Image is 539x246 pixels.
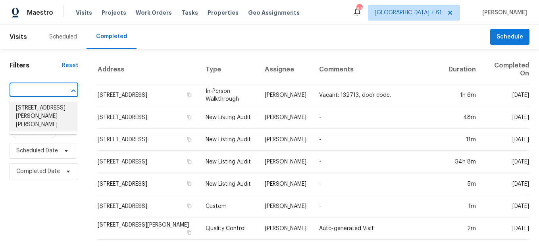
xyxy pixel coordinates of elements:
div: 839 [356,5,362,13]
td: New Listing Audit [199,106,258,129]
td: [DATE] [482,106,529,129]
td: [DATE] [482,195,529,217]
td: [STREET_ADDRESS][PERSON_NAME] [97,217,199,240]
span: Schedule [497,32,523,42]
th: Completed On [482,55,529,84]
td: [PERSON_NAME] [258,151,313,173]
div: Reset [62,61,78,69]
td: - [313,106,443,129]
td: [STREET_ADDRESS] [97,106,199,129]
span: Projects [102,9,126,17]
td: 54h 8m [442,151,482,173]
span: Visits [76,9,92,17]
td: [DATE] [482,129,529,151]
td: In-Person Walkthrough [199,84,258,106]
div: Scheduled [49,33,77,41]
td: [DATE] [482,84,529,106]
span: Completed Date [16,167,60,175]
td: [STREET_ADDRESS] [97,195,199,217]
span: Visits [10,28,27,46]
td: - [313,195,443,217]
td: New Listing Audit [199,173,258,195]
input: Search for an address... [10,85,56,97]
td: - [313,173,443,195]
th: Duration [442,55,482,84]
td: Quality Control [199,217,258,240]
li: [STREET_ADDRESS][PERSON_NAME][PERSON_NAME] [10,102,77,131]
th: Address [97,55,199,84]
td: - [313,151,443,173]
th: Type [199,55,258,84]
td: Auto-generated Visit [313,217,443,240]
td: [PERSON_NAME] [258,195,313,217]
button: Close [68,85,79,96]
td: 1m [442,195,482,217]
td: [STREET_ADDRESS] [97,84,199,106]
span: Scheduled Date [16,147,58,155]
h1: Filters [10,61,62,69]
td: 1h 6m [442,84,482,106]
td: 5m [442,173,482,195]
button: Copy Address [186,180,193,187]
td: [STREET_ADDRESS] [97,151,199,173]
td: 48m [442,106,482,129]
span: [PERSON_NAME] [479,9,527,17]
button: Copy Address [186,158,193,165]
td: [PERSON_NAME] [258,217,313,240]
td: [STREET_ADDRESS] [97,129,199,151]
td: New Listing Audit [199,129,258,151]
td: New Listing Audit [199,151,258,173]
button: Copy Address [186,136,193,143]
button: Copy Address [186,91,193,98]
td: - [313,129,443,151]
span: Tasks [181,10,198,15]
td: [PERSON_NAME] [258,173,313,195]
td: 2m [442,217,482,240]
div: Completed [96,33,127,40]
span: Geo Assignments [248,9,300,17]
td: Custom [199,195,258,217]
td: [STREET_ADDRESS] [97,173,199,195]
button: Copy Address [186,202,193,209]
td: [DATE] [482,151,529,173]
span: Maestro [27,9,53,17]
th: Comments [313,55,443,84]
td: [PERSON_NAME] [258,84,313,106]
button: Schedule [490,29,529,45]
button: Copy Address [186,113,193,121]
span: Work Orders [136,9,172,17]
span: [GEOGRAPHIC_DATA] + 61 [375,9,442,17]
button: Copy Address [186,229,193,236]
span: Properties [208,9,239,17]
th: Assignee [258,55,313,84]
td: [PERSON_NAME] [258,106,313,129]
td: 11m [442,129,482,151]
td: [DATE] [482,173,529,195]
td: Vacant: 132713, door code. [313,84,443,106]
td: [PERSON_NAME] [258,129,313,151]
td: [DATE] [482,217,529,240]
